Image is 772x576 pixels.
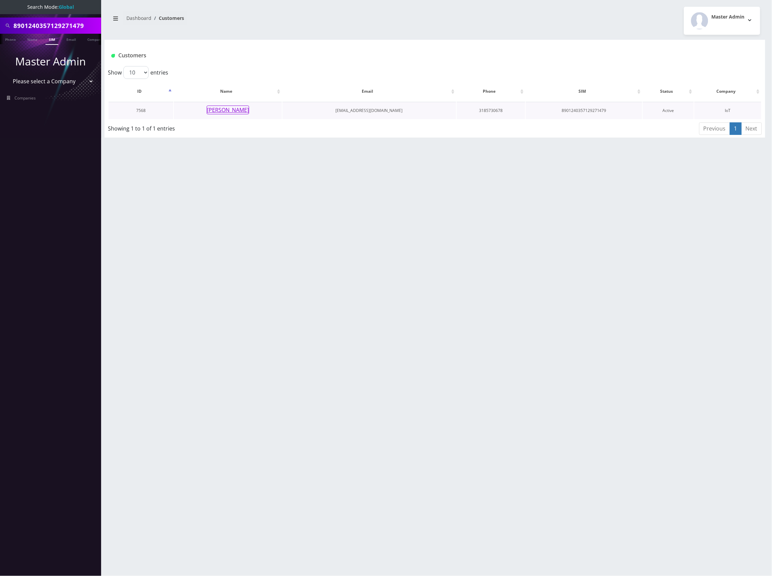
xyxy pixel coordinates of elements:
a: Dashboard [126,15,151,21]
a: 1 [730,122,742,135]
td: 8901240357129271479 [526,102,642,119]
a: Phone [2,34,19,44]
a: Next [741,122,762,135]
th: Company: activate to sort column ascending [694,82,761,101]
h1: Customers [111,52,649,59]
div: Showing 1 to 1 of 1 entries [108,122,375,133]
h2: Master Admin [712,14,745,20]
th: Status: activate to sort column ascending [643,82,694,101]
input: Search All Companies [13,19,99,32]
a: Email [63,34,79,44]
th: ID: activate to sort column descending [109,82,173,101]
span: Companies [15,95,36,101]
td: 7568 [109,102,173,119]
label: Show entries [108,66,168,79]
button: Master Admin [684,7,760,35]
strong: Global [59,4,74,10]
td: [EMAIL_ADDRESS][DOMAIN_NAME] [283,102,456,119]
a: SIM [46,34,58,45]
th: Email: activate to sort column ascending [283,82,456,101]
th: Phone: activate to sort column ascending [457,82,525,101]
td: Active [643,102,694,119]
a: Company [84,34,107,44]
span: Search Mode: [27,4,74,10]
td: 3185730678 [457,102,525,119]
nav: breadcrumb [110,11,430,30]
th: Name: activate to sort column ascending [174,82,281,101]
a: Name [24,34,41,44]
td: IoT [694,102,761,119]
th: SIM: activate to sort column ascending [526,82,642,101]
li: Customers [151,15,184,22]
button: [PERSON_NAME] [207,106,249,114]
a: Previous [699,122,730,135]
select: Showentries [123,66,149,79]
